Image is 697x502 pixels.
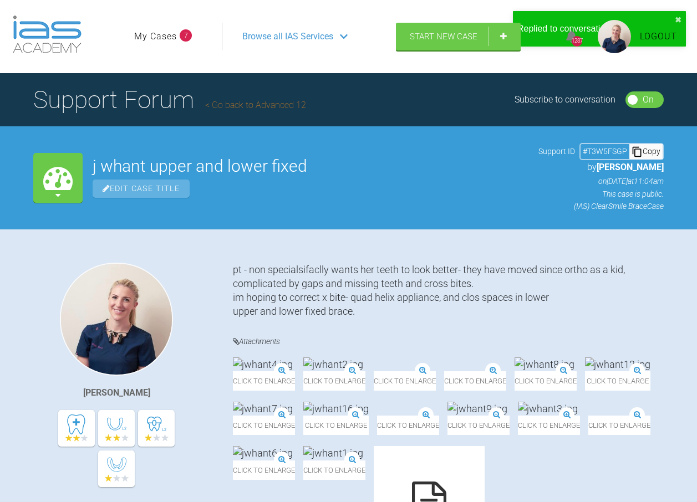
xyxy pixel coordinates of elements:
[233,357,293,371] img: jwhant4.jpg
[515,371,577,391] span: Click to enlarge
[303,460,365,480] span: Click to enlarge
[205,100,306,110] a: Go back to Advanced 12
[13,16,82,53] img: logo-light.3e3ef733.png
[444,371,506,391] span: Click to enlarge
[233,416,295,435] span: Click to enlarge
[60,263,173,376] img: Olivia Nixon
[538,160,664,175] p: by
[588,402,648,416] img: jwhant5.jpg
[572,36,582,47] div: 1287
[303,357,363,371] img: jwhant2.jpg
[233,460,295,480] span: Click to enlarge
[585,371,650,391] span: Click to enlarge
[597,162,664,172] span: [PERSON_NAME]
[518,416,580,435] span: Click to enlarge
[581,145,629,157] div: # T3W5FSGP
[515,93,615,107] div: Subscribe to conversation
[447,416,510,435] span: Click to enlarge
[233,335,664,349] h4: Attachments
[303,446,363,460] img: jwhant1.jpg
[233,402,293,416] img: jwhant7.jpg
[233,263,664,319] div: pt - non specialsifaclly wants her teeth to look better- they have moved since ortho as a kid, co...
[515,357,574,371] img: jwhant8.jpg
[396,23,521,50] a: Start New Case
[447,402,507,416] img: jwhant9.jpg
[242,29,333,44] span: Browse all IAS Services
[643,93,654,107] div: On
[93,158,528,175] h2: j whant upper and lower fixed
[538,175,664,187] p: on [DATE] at 11:04am
[518,402,578,416] img: jwhant3.jpg
[585,357,650,371] img: jwhant12.jpg
[233,371,295,391] span: Click to enlarge
[588,416,650,435] span: Click to enlarge
[374,371,436,391] span: Click to enlarge
[377,416,439,435] span: Click to enlarge
[640,29,677,44] a: Logout
[93,180,190,198] span: Edit Case Title
[538,188,664,200] p: This case is public.
[629,144,663,158] div: Copy
[180,29,192,42] span: 7
[233,446,293,460] img: jwhant6.jpg
[538,145,575,157] span: Support ID
[598,20,631,53] img: profile.png
[303,416,369,435] span: Click to enlarge
[410,32,477,42] span: Start New Case
[538,200,664,212] p: (IAS) ClearSmile Brace Case
[33,80,306,119] h1: Support Forum
[303,402,369,416] img: jwhant16.jpg
[83,386,150,400] div: [PERSON_NAME]
[303,371,365,391] span: Click to enlarge
[134,29,177,44] a: My Cases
